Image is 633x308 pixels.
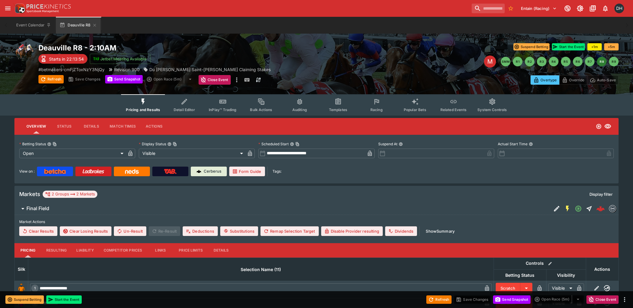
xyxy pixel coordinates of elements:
[14,203,551,215] button: Final Field
[139,149,245,158] div: Visible
[329,107,347,112] span: Templates
[19,217,614,226] label: Market Actions
[191,167,227,176] a: Cerberus
[204,168,221,174] p: Cerberus
[385,226,417,236] button: Dividends
[14,43,34,62] img: horse_racing.png
[559,75,587,85] button: Override
[604,123,611,130] svg: Visible
[149,226,180,236] span: Re-Result
[51,119,78,134] button: Status
[33,286,37,290] span: 1
[604,43,619,50] button: +5m
[56,17,101,34] button: Deauville R8
[609,205,616,212] div: betmakers
[561,57,571,66] button: R5
[472,4,505,13] input: search
[426,295,452,304] button: Refresh
[174,107,195,112] span: Detail Editor
[49,56,84,62] p: Starts in 22:13:54
[260,226,319,236] button: Remap Selection Target
[99,243,147,258] button: Competitor Prices
[26,4,71,9] img: PriceKinetics
[484,56,496,68] div: Edit Meeting
[22,119,51,134] button: Overview
[295,142,300,146] button: Copy To Clipboard
[258,141,289,146] p: Scheduled Start
[139,141,166,146] p: Display Status
[45,191,95,198] div: 2 Groups 2 Markets
[595,203,607,215] a: ee4e6753-3841-4197-853e-f209a9223cac
[15,258,28,281] th: Silk
[196,169,201,174] img: Cerberus
[531,75,559,85] button: Overtype
[19,141,46,146] p: Betting Status
[19,167,35,176] label: View on :
[19,191,40,198] h5: Markets
[551,203,562,214] button: Edit Detail
[53,142,57,146] button: Copy To Clipboard
[546,260,554,267] button: Bulk edit
[208,243,235,258] button: Details
[60,226,111,236] button: Clear Losing Results
[537,57,546,66] button: R3
[533,295,584,303] div: split button
[41,243,72,258] button: Resulting
[114,226,146,236] button: Un-Result
[174,243,208,258] button: Price Limits
[501,57,510,66] button: SMM
[552,43,585,50] button: Start the Event
[621,296,628,303] button: more
[272,167,282,176] label: Tags:
[550,272,582,279] span: Visibility
[493,295,531,304] button: Send Snapshot
[141,119,168,134] button: Actions
[13,2,25,14] img: PriceKinetics Logo
[126,107,160,112] span: Pricing and Results
[496,283,520,294] button: Scratch
[38,75,64,83] button: Refresh
[105,75,143,83] button: Send Snapshot
[199,75,231,85] button: Close Event
[440,107,467,112] span: Related Events
[562,3,573,14] button: Connected to PK
[183,226,218,236] button: Deductions
[531,75,619,85] div: Start From
[26,10,59,13] img: Sportsbook Management
[513,57,522,66] button: R1
[147,243,174,258] button: Links
[562,203,573,214] button: SGM Enabled
[114,66,140,73] p: Revision 900
[569,77,584,83] p: Override
[573,203,584,214] button: Open
[93,56,99,62] img: jetbet-logo.svg
[587,75,619,85] button: Auto-Save
[167,142,172,146] button: Display StatusCopy To Clipboard
[233,75,240,85] button: more
[573,57,583,66] button: R6
[587,43,602,50] button: +1m
[17,283,26,293] img: runner 1
[596,204,605,213] div: ee4e6753-3841-4197-853e-f209a9223cac
[540,77,557,83] p: Overtype
[586,189,616,199] button: Display filter
[250,107,272,112] span: Bulk Actions
[5,295,44,304] button: Suspend Betting
[378,141,397,146] p: Suspend At
[517,4,560,13] button: Select Tenant
[46,295,82,304] button: Start the Event
[597,57,607,66] button: R8
[422,226,458,236] button: ShowSummary
[585,57,595,66] button: R7
[399,142,403,146] button: Suspend At
[321,226,383,236] button: Disable Provider resulting
[513,43,549,50] button: Suspend Betting
[290,142,294,146] button: Scheduled StartCopy To Clipboard
[38,43,329,53] h2: Copy To Clipboard
[575,205,582,212] svg: Open
[596,204,605,213] img: logo-cerberus--red.svg
[529,142,533,146] button: Actual Start Time
[173,142,177,146] button: Copy To Clipboard
[121,94,512,116] div: Event type filters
